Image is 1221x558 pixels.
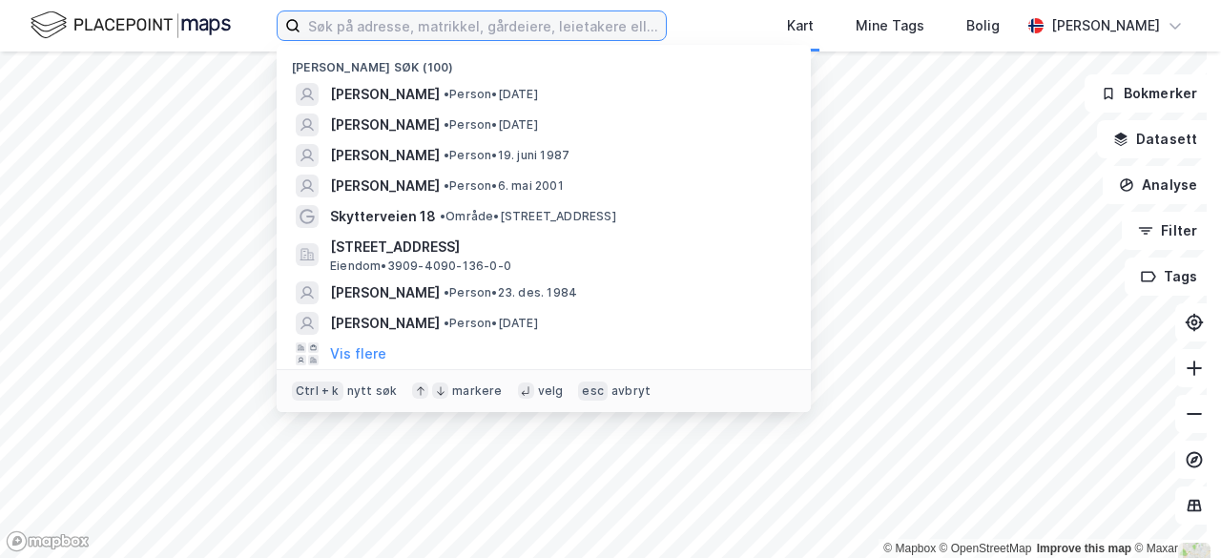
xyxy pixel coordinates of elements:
button: Tags [1125,258,1213,296]
a: OpenStreetMap [940,542,1032,555]
span: • [444,285,449,300]
span: Skytterveien 18 [330,205,436,228]
button: Bokmerker [1085,74,1213,113]
a: Mapbox [883,542,936,555]
div: nytt søk [347,383,398,399]
span: Person • 23. des. 1984 [444,285,577,300]
button: Analyse [1103,166,1213,204]
iframe: Chat Widget [1126,466,1221,558]
span: Område • [STREET_ADDRESS] [440,209,616,224]
span: • [444,316,449,330]
button: Filter [1122,212,1213,250]
span: • [444,178,449,193]
span: Person • 6. mai 2001 [444,178,564,194]
a: Improve this map [1037,542,1131,555]
div: avbryt [611,383,651,399]
span: Eiendom • 3909-4090-136-0-0 [330,258,511,274]
span: • [444,117,449,132]
div: markere [452,383,502,399]
span: [PERSON_NAME] [330,83,440,106]
div: [PERSON_NAME] [1051,14,1160,37]
div: Bolig [966,14,1000,37]
span: Person • [DATE] [444,316,538,331]
span: [PERSON_NAME] [330,114,440,136]
div: velg [538,383,564,399]
span: • [444,87,449,101]
input: Søk på adresse, matrikkel, gårdeiere, leietakere eller personer [300,11,666,40]
span: [PERSON_NAME] [330,175,440,197]
span: • [444,148,449,162]
span: Person • 19. juni 1987 [444,148,569,163]
a: Mapbox homepage [6,530,90,552]
div: Kontrollprogram for chat [1126,466,1221,558]
div: Ctrl + k [292,382,343,401]
span: [STREET_ADDRESS] [330,236,788,258]
span: [PERSON_NAME] [330,144,440,167]
div: esc [578,382,608,401]
div: Kart [787,14,814,37]
span: [PERSON_NAME] [330,312,440,335]
button: Datasett [1097,120,1213,158]
span: Person • [DATE] [444,117,538,133]
div: Mine Tags [856,14,924,37]
span: • [440,209,445,223]
button: Vis flere [330,342,386,365]
div: [PERSON_NAME] søk (100) [277,45,811,79]
span: [PERSON_NAME] [330,281,440,304]
span: Person • [DATE] [444,87,538,102]
img: logo.f888ab2527a4732fd821a326f86c7f29.svg [31,9,231,42]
